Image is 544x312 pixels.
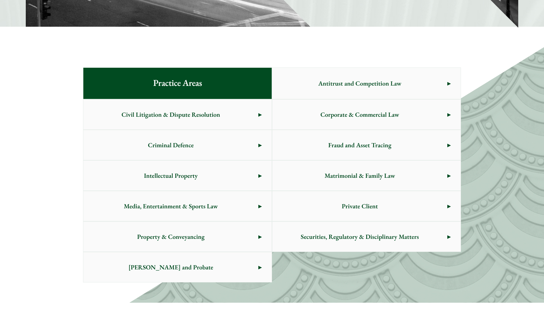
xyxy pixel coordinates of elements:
span: Fraud and Asset Tracing [272,130,447,160]
a: Property & Conveyancing [83,222,272,252]
span: [PERSON_NAME] and Probate [83,252,258,282]
a: Intellectual Property [83,161,272,191]
a: Criminal Defence [83,130,272,160]
a: [PERSON_NAME] and Probate [83,252,272,282]
a: Media, Entertainment & Sports Law [83,191,272,221]
span: Securities, Regulatory & Disciplinary Matters [272,222,447,252]
span: Property & Conveyancing [83,222,258,252]
a: Civil Litigation & Dispute Resolution [83,100,272,129]
span: Corporate & Commercial Law [272,100,447,129]
a: Private Client [272,191,461,221]
span: Civil Litigation & Dispute Resolution [83,100,258,129]
span: Private Client [272,191,447,221]
span: Intellectual Property [83,161,258,191]
a: Securities, Regulatory & Disciplinary Matters [272,222,461,252]
a: Antitrust and Competition Law [272,68,461,99]
a: Matrimonial & Family Law [272,161,461,191]
span: Criminal Defence [83,130,258,160]
span: Antitrust and Competition Law [272,68,447,98]
a: Fraud and Asset Tracing [272,130,461,160]
span: Media, Entertainment & Sports Law [83,191,258,221]
span: Matrimonial & Family Law [272,161,447,191]
a: Corporate & Commercial Law [272,100,461,129]
span: Practice Areas [143,68,212,99]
